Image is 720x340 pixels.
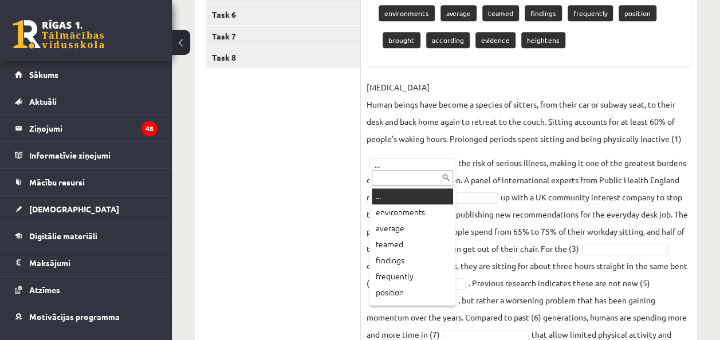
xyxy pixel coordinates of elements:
[372,236,453,252] div: teamed
[372,252,453,268] div: findings
[372,301,453,317] div: brought
[372,204,453,220] div: environments
[372,188,453,204] div: ...
[372,284,453,301] div: position
[372,220,453,236] div: average
[372,268,453,284] div: frequently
